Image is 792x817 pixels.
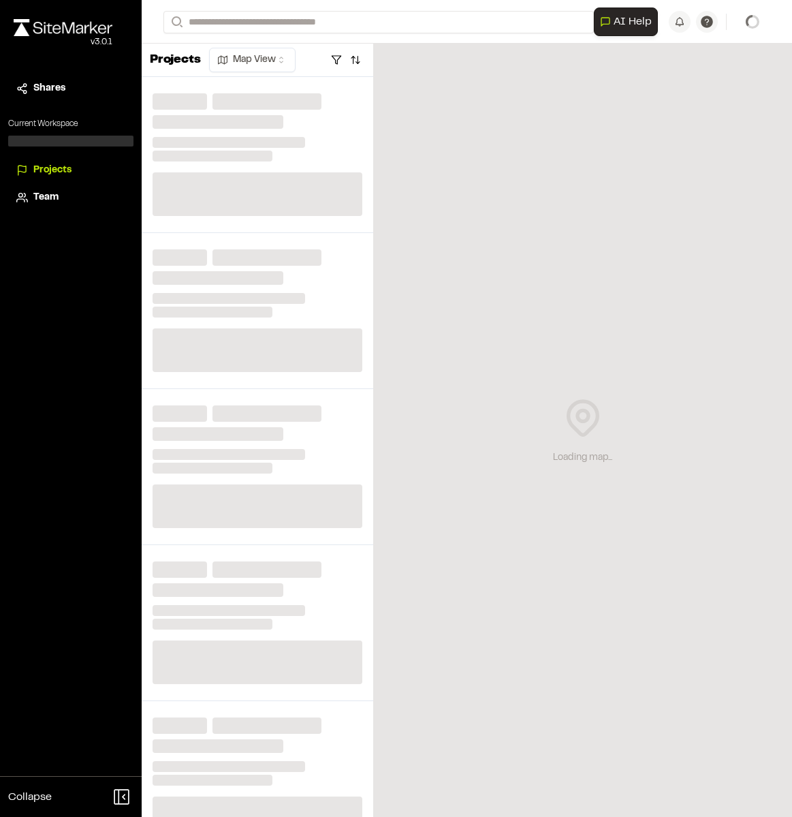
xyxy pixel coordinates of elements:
p: Current Workspace [8,118,133,130]
div: Open AI Assistant [594,7,663,36]
div: Loading map... [553,450,612,465]
p: Projects [150,51,201,70]
span: Projects [33,163,72,178]
button: Open AI Assistant [594,7,658,36]
div: Oh geez...please don't... [14,36,112,48]
span: Shares [33,81,65,96]
button: Search [163,11,188,33]
img: rebrand.png [14,19,112,36]
a: Shares [16,81,125,96]
span: AI Help [614,14,652,30]
span: Collapse [8,789,52,805]
span: Team [33,190,59,205]
a: Projects [16,163,125,178]
a: Team [16,190,125,205]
